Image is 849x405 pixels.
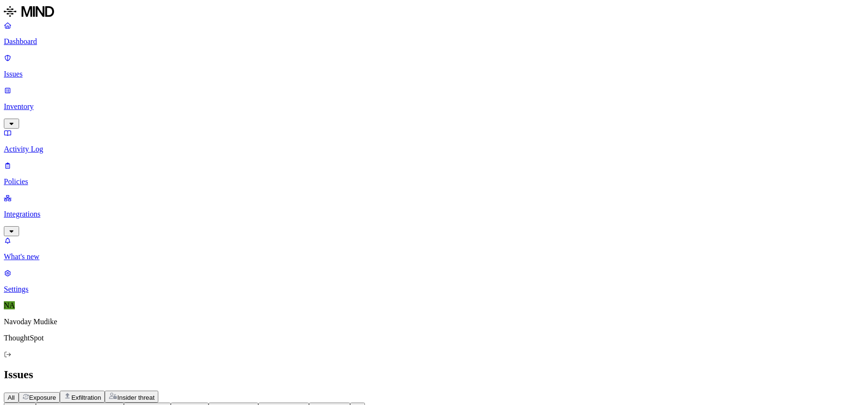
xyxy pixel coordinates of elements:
[4,145,845,153] p: Activity Log
[4,269,845,294] a: Settings
[4,301,15,309] span: NA
[4,194,845,235] a: Integrations
[4,210,845,219] p: Integrations
[29,394,56,401] span: Exposure
[4,4,845,21] a: MIND
[4,177,845,186] p: Policies
[4,86,845,127] a: Inventory
[4,37,845,46] p: Dashboard
[8,394,15,401] span: All
[4,102,845,111] p: Inventory
[4,161,845,186] a: Policies
[4,368,845,381] h2: Issues
[4,252,845,261] p: What's new
[4,285,845,294] p: Settings
[4,236,845,261] a: What's new
[117,394,154,401] span: Insider threat
[4,21,845,46] a: Dashboard
[71,394,101,401] span: Exfiltration
[4,70,845,78] p: Issues
[4,4,54,19] img: MIND
[4,54,845,78] a: Issues
[4,334,845,342] p: ThoughtSpot
[4,129,845,153] a: Activity Log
